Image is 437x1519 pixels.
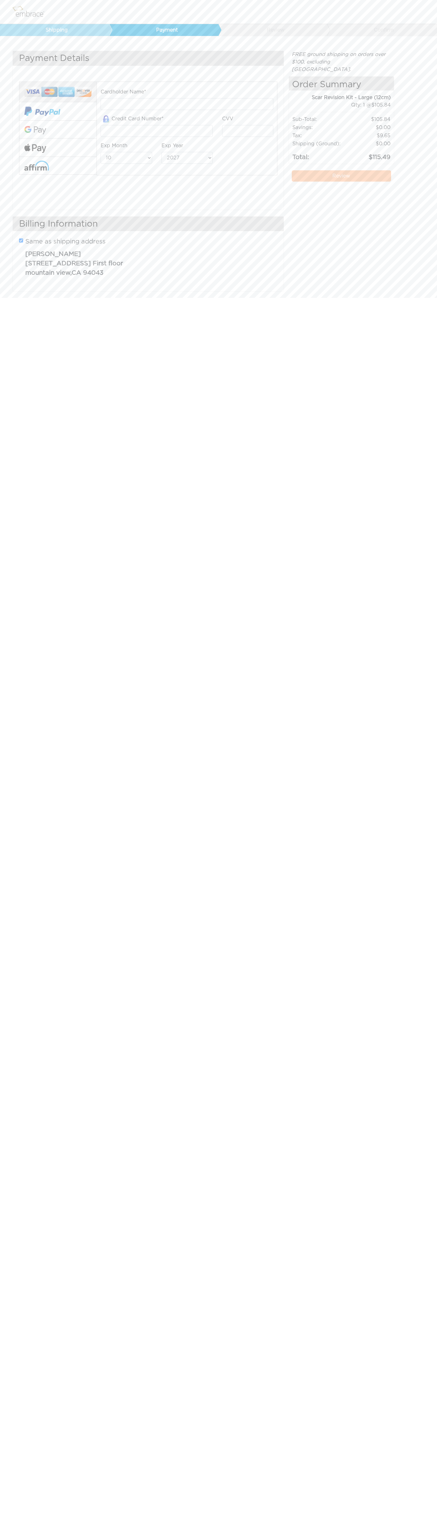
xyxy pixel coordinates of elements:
h3: Payment Details [13,51,284,66]
div: Scar Revision Kit - Large (12cm) [289,94,390,101]
a: Review [218,24,327,36]
label: Exp Month [101,142,127,149]
label: Credit Card Number* [101,115,164,123]
label: Cardholder Name* [101,88,146,96]
span: 94043 [83,270,103,276]
td: Total: [292,148,346,162]
span: mountain view [25,270,70,276]
img: paypal-v2.png [24,102,60,120]
p: , [25,246,272,278]
td: 105.84 [346,115,391,123]
span: [PERSON_NAME] [25,251,81,257]
td: 115.49 [346,148,391,162]
td: Sub-Total: [292,115,346,123]
h4: Order Summary [289,77,394,91]
label: Exp Year [161,142,183,149]
td: Tax: [292,132,346,140]
td: 0.00 [346,123,391,132]
img: affirm-logo.svg [24,161,49,170]
span: First floor [93,260,123,267]
label: CVV [222,115,233,123]
span: CA [72,270,81,276]
img: credit-cards.png [24,85,92,99]
img: logo.png [11,4,52,20]
span: [STREET_ADDRESS] [25,260,91,267]
span: 105.84 [371,103,391,108]
h3: Billing Information [13,217,284,231]
div: FREE ground shipping on orders over $100, excluding [GEOGRAPHIC_DATA]. [289,51,394,73]
a: Confirm [327,24,436,36]
td: 9.65 [346,132,391,140]
a: Review [292,170,391,182]
td: Shipping (Ground): [292,140,346,148]
a: Payment [109,24,218,36]
img: fullApplePay.png [24,144,46,153]
div: 1 @ [297,101,390,109]
img: amazon-lock.png [101,115,112,123]
td: Savings : [292,123,346,132]
img: Google-Pay-Logo.svg [24,126,46,135]
label: Same as shipping address [25,237,106,246]
td: $0.00 [346,140,391,148]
